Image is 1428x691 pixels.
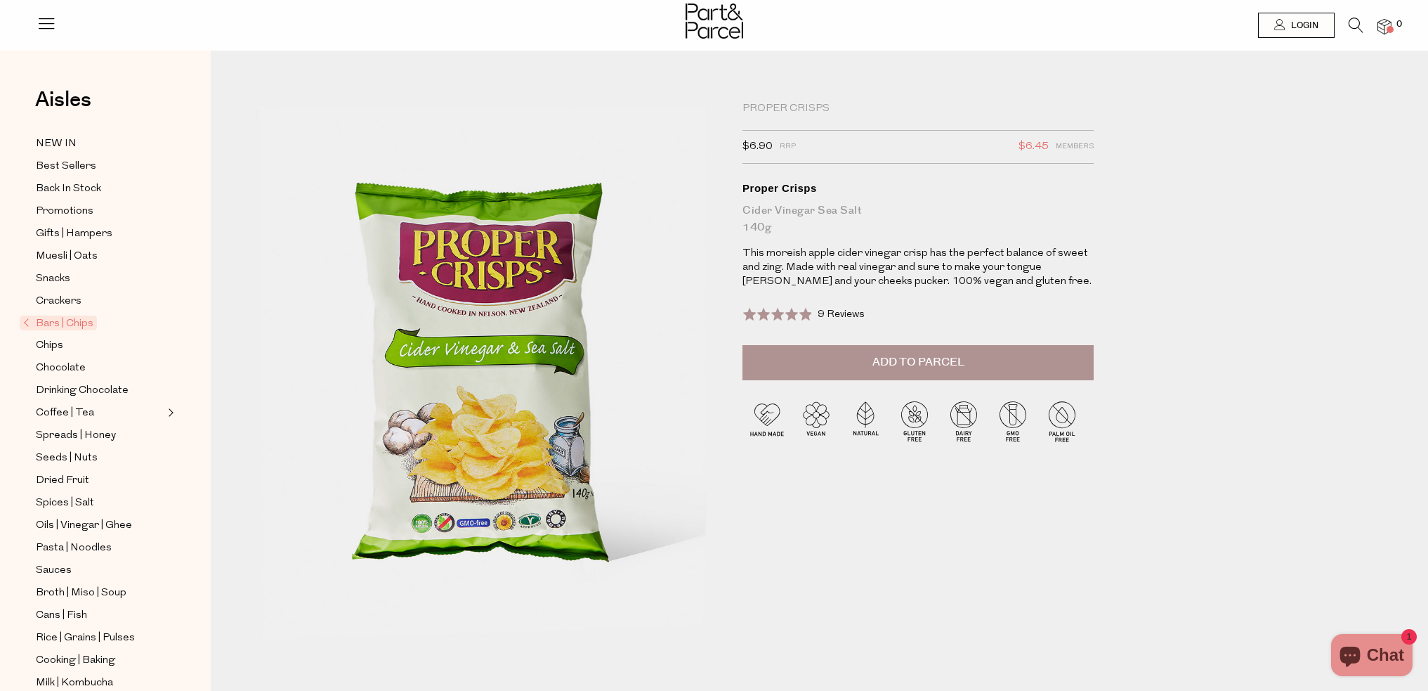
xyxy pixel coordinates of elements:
a: Cans | Fish [36,607,164,624]
span: Broth | Miso | Soup [36,585,126,602]
img: P_P-ICONS-Live_Bec_V11_Natural.svg [841,396,890,446]
span: Best Sellers [36,158,96,175]
a: Chips [36,337,164,354]
a: Snacks [36,270,164,288]
img: Part&Parcel [686,4,743,39]
img: P_P-ICONS-Live_Bec_V11_Handmade.svg [742,396,792,446]
span: Cans | Fish [36,607,87,624]
a: Broth | Miso | Soup [36,584,164,602]
span: 0 [1393,18,1406,31]
span: Cooking | Baking [36,652,115,669]
span: Drinking Chocolate [36,382,129,399]
span: NEW IN [36,136,77,153]
span: Coffee | Tea [36,405,94,422]
span: Back In Stock [36,181,101,198]
a: Gifts | Hampers [36,225,164,243]
div: Proper Crisps [742,102,1094,116]
span: Add to Parcel [872,354,964,370]
a: Spices | Salt [36,494,164,512]
button: Add to Parcel [742,345,1094,380]
span: Chips [36,337,63,354]
span: Crackers [36,293,81,310]
img: P_P-ICONS-Live_Bec_V11_Gluten_Free.svg [890,396,939,446]
span: Chocolate [36,360,86,377]
button: Expand/Collapse Coffee | Tea [164,404,174,421]
div: Cider Vinegar Sea Salt 140g [742,202,1094,236]
a: Crackers [36,292,164,310]
img: Proper Crisps [253,107,721,660]
a: Best Sellers [36,157,164,175]
span: Muesli | Oats [36,248,98,265]
span: RRP [780,138,796,156]
span: Pasta | Noodles [36,540,112,557]
span: Snacks [36,271,70,288]
a: Sauces [36,562,164,579]
span: Login [1288,20,1318,32]
img: P_P-ICONS-Live_Bec_V11_Vegan.svg [792,396,841,446]
a: Aisles [35,89,91,124]
span: Promotions [36,203,93,220]
a: Seeds | Nuts [36,449,164,467]
a: Rice | Grains | Pulses [36,629,164,647]
a: Dried Fruit [36,472,164,489]
a: Login [1258,13,1335,38]
a: Cooking | Baking [36,652,164,669]
div: Proper Crisps [742,181,1094,195]
a: Drinking Chocolate [36,382,164,399]
span: Dried Fruit [36,472,89,489]
span: Spices | Salt [36,495,94,512]
a: Back In Stock [36,180,164,198]
a: Spreads | Honey [36,427,164,444]
span: Spreads | Honey [36,427,116,444]
img: P_P-ICONS-Live_Bec_V11_GMO_Free.svg [988,396,1037,446]
inbox-online-store-chat: Shopify online store chat [1327,634,1417,680]
a: Chocolate [36,359,164,377]
span: Seeds | Nuts [36,450,98,467]
span: $6.45 [1018,138,1049,156]
a: 0 [1377,19,1391,34]
img: P_P-ICONS-Live_Bec_V11_Palm_Oil_Free.svg [1037,396,1087,446]
p: This moreish apple cider vinegar crisp has the perfect balance of sweet and zing. Made with real ... [742,247,1094,289]
span: 9 Reviews [818,309,865,320]
span: $6.90 [742,138,773,156]
a: Bars | Chips [23,315,164,332]
a: Coffee | Tea [36,404,164,422]
span: Oils | Vinegar | Ghee [36,517,132,534]
img: P_P-ICONS-Live_Bec_V11_Dairy_Free.svg [939,396,988,446]
span: Gifts | Hampers [36,226,112,243]
span: Aisles [35,84,91,115]
a: Promotions [36,202,164,220]
span: Members [1056,138,1094,156]
span: Rice | Grains | Pulses [36,630,135,647]
span: Bars | Chips [20,316,97,330]
a: NEW IN [36,135,164,153]
a: Muesli | Oats [36,247,164,265]
span: Sauces [36,562,72,579]
a: Pasta | Noodles [36,539,164,557]
a: Oils | Vinegar | Ghee [36,517,164,534]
